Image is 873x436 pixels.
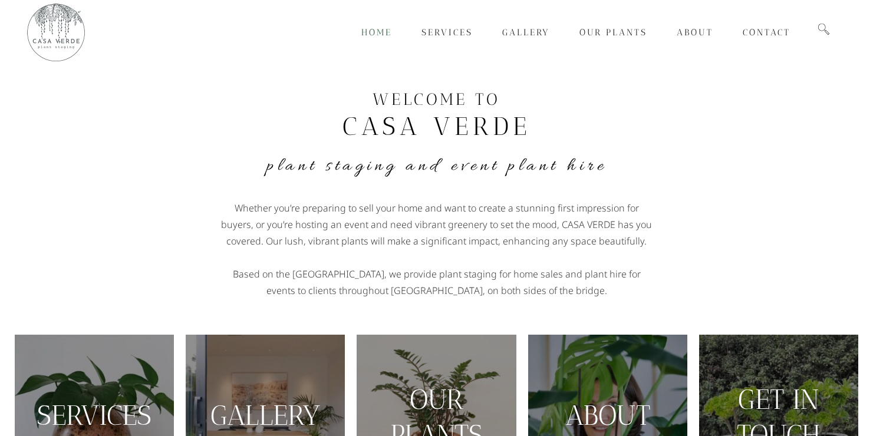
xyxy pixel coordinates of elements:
span: Services [421,27,473,38]
a: GALLERY [210,399,320,432]
a: OUR [410,383,464,416]
p: Whether you’re preparing to sell your home and want to create a stunning first impression for buy... [219,200,655,249]
p: Based on the [GEOGRAPHIC_DATA], we provide plant staging for home sales and plant hire for events... [219,266,655,299]
span: About [677,27,713,38]
span: Gallery [502,27,550,38]
h4: Plant Staging and Event Plant Hire [107,154,767,179]
a: GET IN [738,383,819,416]
h3: WELCOME TO [107,88,767,111]
h2: CASA VERDE [107,111,767,142]
a: ABOUT [565,399,650,432]
span: Our Plants [579,27,647,38]
a: SERVICES [37,399,151,432]
span: Home [361,27,392,38]
span: Contact [743,27,790,38]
